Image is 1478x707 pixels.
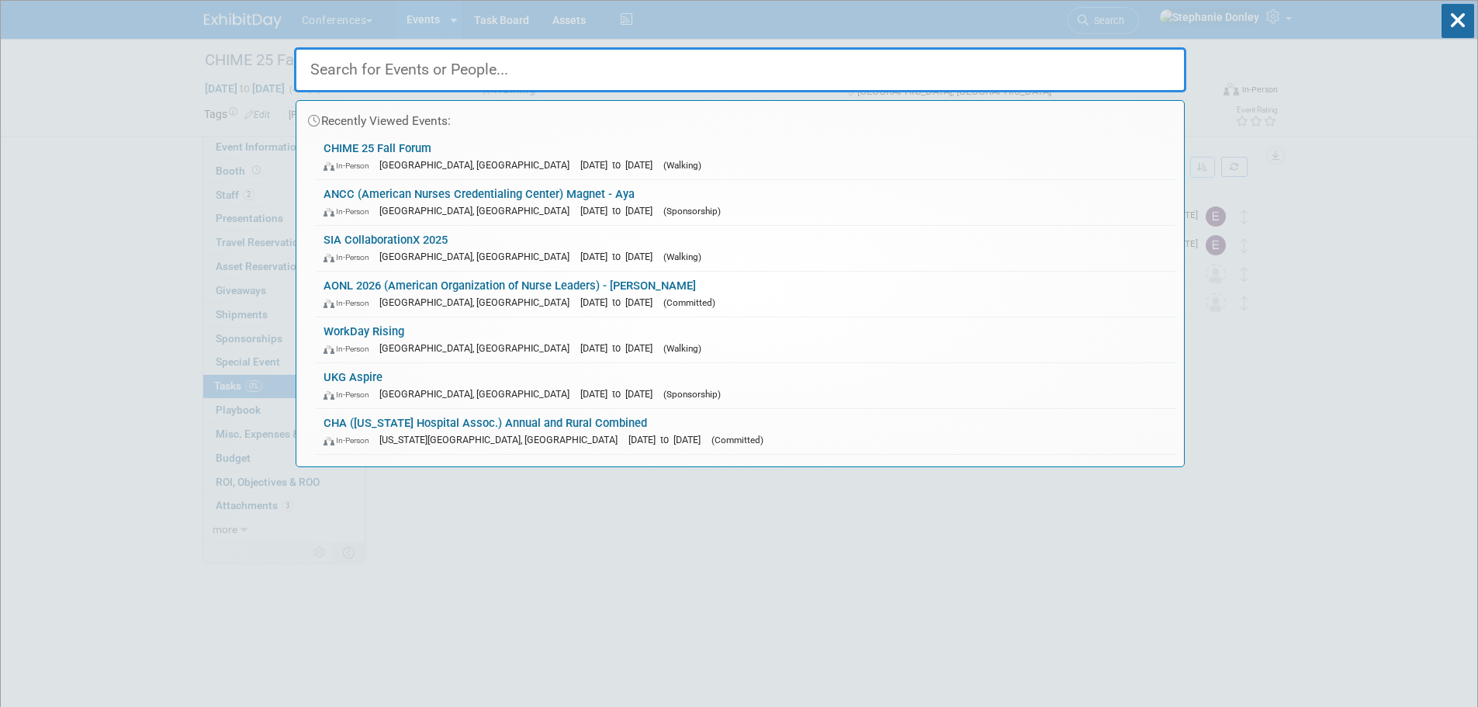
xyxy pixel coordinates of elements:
a: UKG Aspire In-Person [GEOGRAPHIC_DATA], [GEOGRAPHIC_DATA] [DATE] to [DATE] (Sponsorship) [316,363,1176,408]
span: [GEOGRAPHIC_DATA], [GEOGRAPHIC_DATA] [379,251,577,262]
span: (Sponsorship) [663,389,721,400]
span: (Committed) [711,435,763,445]
a: SIA CollaborationX 2025 In-Person [GEOGRAPHIC_DATA], [GEOGRAPHIC_DATA] [DATE] to [DATE] (Walking) [316,226,1176,271]
span: [DATE] to [DATE] [580,388,660,400]
span: [DATE] to [DATE] [580,159,660,171]
a: ANCC (American Nurses Credentialing Center) Magnet - Aya In-Person [GEOGRAPHIC_DATA], [GEOGRAPHIC... [316,180,1176,225]
span: [GEOGRAPHIC_DATA], [GEOGRAPHIC_DATA] [379,296,577,308]
span: [US_STATE][GEOGRAPHIC_DATA], [GEOGRAPHIC_DATA] [379,434,625,445]
span: [GEOGRAPHIC_DATA], [GEOGRAPHIC_DATA] [379,388,577,400]
a: WorkDay Rising In-Person [GEOGRAPHIC_DATA], [GEOGRAPHIC_DATA] [DATE] to [DATE] (Walking) [316,317,1176,362]
span: In-Person [324,298,376,308]
span: In-Person [324,435,376,445]
span: In-Person [324,252,376,262]
span: (Walking) [663,160,701,171]
span: [DATE] to [DATE] [628,434,708,445]
span: [DATE] to [DATE] [580,296,660,308]
span: (Walking) [663,251,701,262]
div: Recently Viewed Events: [304,101,1176,134]
a: CHIME 25 Fall Forum In-Person [GEOGRAPHIC_DATA], [GEOGRAPHIC_DATA] [DATE] to [DATE] (Walking) [316,134,1176,179]
span: In-Person [324,161,376,171]
span: In-Person [324,344,376,354]
span: [DATE] to [DATE] [580,342,660,354]
span: [GEOGRAPHIC_DATA], [GEOGRAPHIC_DATA] [379,342,577,354]
span: (Walking) [663,343,701,354]
span: [DATE] to [DATE] [580,205,660,217]
span: (Sponsorship) [663,206,721,217]
a: AONL 2026 (American Organization of Nurse Leaders) - [PERSON_NAME] In-Person [GEOGRAPHIC_DATA], [... [316,272,1176,317]
span: In-Person [324,390,376,400]
span: [GEOGRAPHIC_DATA], [GEOGRAPHIC_DATA] [379,159,577,171]
span: In-Person [324,206,376,217]
span: [GEOGRAPHIC_DATA], [GEOGRAPHIC_DATA] [379,205,577,217]
input: Search for Events or People... [294,47,1186,92]
span: [DATE] to [DATE] [580,251,660,262]
a: CHA ([US_STATE] Hospital Assoc.) Annual and Rural Combined In-Person [US_STATE][GEOGRAPHIC_DATA],... [316,409,1176,454]
span: (Committed) [663,297,715,308]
